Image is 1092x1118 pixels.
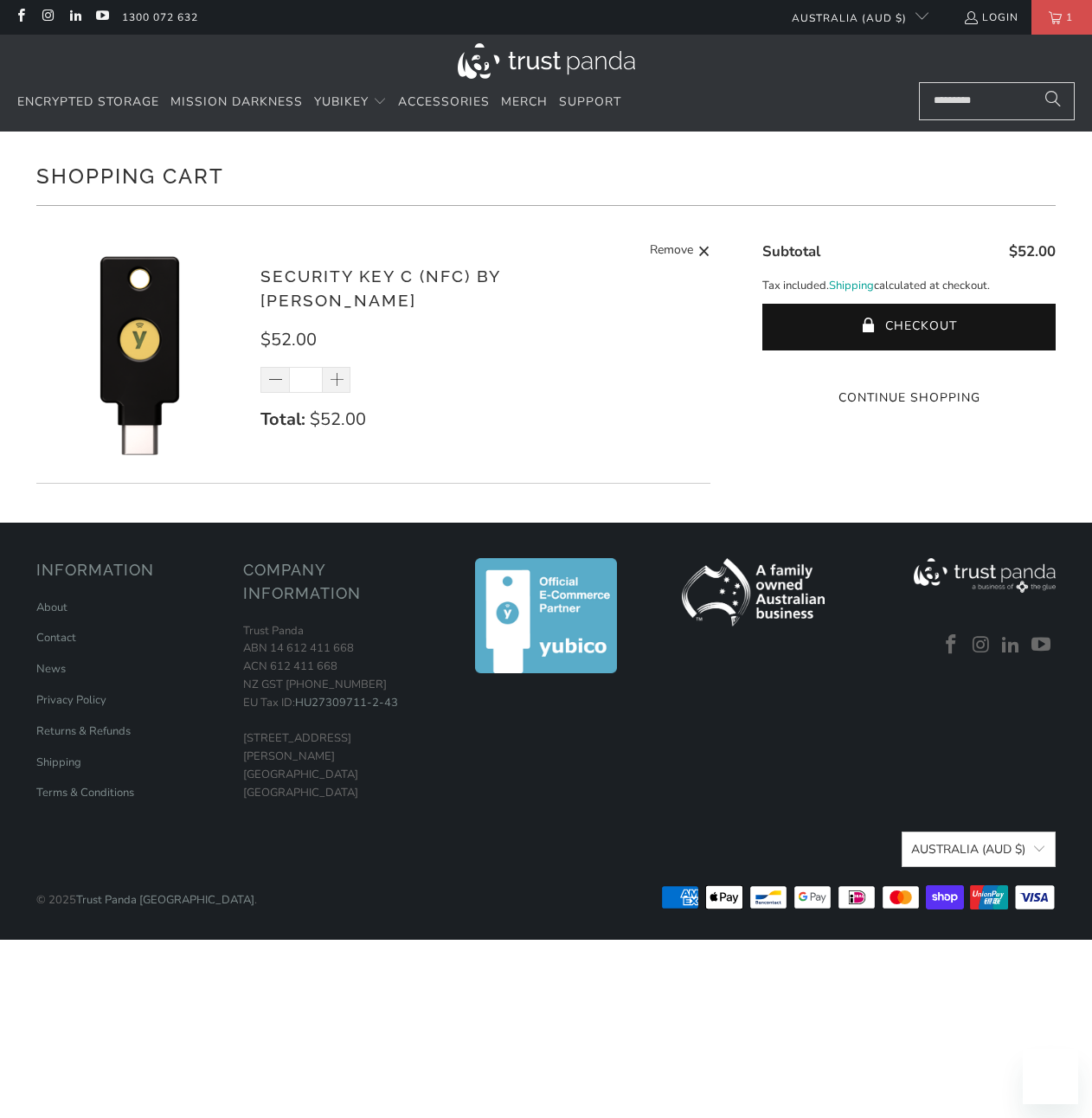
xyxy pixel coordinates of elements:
[559,82,621,123] a: Support
[36,755,81,770] a: Shipping
[36,692,106,708] a: Privacy Policy
[999,634,1025,657] a: Trust Panda Australia on LinkedIn
[939,634,965,657] a: Trust Panda Australia on Facebook
[902,832,1056,867] button: Australia (AUD $)
[40,10,55,24] a: Trust Panda Australia on Instagram
[36,157,1057,192] h1: Shopping Cart
[501,82,548,123] a: Merch
[1029,634,1055,657] a: Trust Panda Australia on YouTube
[76,892,254,908] a: Trust Panda [GEOGRAPHIC_DATA]
[36,249,244,457] img: Security Key C (NFC) by Yubico
[295,695,398,710] a: HU27309711-2-43
[67,10,82,24] a: Trust Panda Australia on LinkedIn
[458,43,635,79] img: Trust Panda Australia
[310,408,366,431] span: $52.00
[36,600,67,615] a: About
[398,82,490,123] a: Accessories
[243,622,434,802] p: Trust Panda ABN 14 612 411 668 ACN 612 411 668 NZ GST [PHONE_NUMBER] EU Tax ID: [STREET_ADDRESS][...
[919,82,1075,120] input: Search...
[559,93,621,110] span: Support
[398,93,490,110] span: Accessories
[1031,82,1075,120] button: Search
[17,82,621,123] nav: Translation missing: en.navigation.header.main_nav
[314,93,369,110] span: YubiKey
[963,8,1018,27] a: Login
[36,874,257,909] p: © 2025 .
[650,241,710,262] a: Remove
[829,277,874,295] a: Shipping
[260,328,317,351] span: $52.00
[170,82,303,123] a: Mission Darkness
[650,241,693,262] span: Remove
[94,10,109,24] a: Trust Panda Australia on YouTube
[36,785,134,800] a: Terms & Conditions
[13,10,28,24] a: Trust Panda Australia on Facebook
[36,630,76,646] a: Contact
[122,8,198,27] a: 1300 072 632
[762,277,1057,295] p: Tax included. calculated at checkout.
[170,93,303,110] span: Mission Darkness
[17,82,159,123] a: Encrypted Storage
[36,723,131,739] a: Returns & Refunds
[501,93,548,110] span: Merch
[1023,1049,1078,1104] iframe: Button to launch messaging window
[762,304,1057,350] button: Checkout
[762,389,1057,408] a: Continue Shopping
[1009,241,1056,261] span: $52.00
[17,93,159,110] span: Encrypted Storage
[314,82,387,123] summary: YubiKey
[36,661,66,677] a: News
[260,267,500,311] a: Security Key C (NFC) by [PERSON_NAME]
[968,634,994,657] a: Trust Panda Australia on Instagram
[260,408,305,431] strong: Total:
[762,241,820,261] span: Subtotal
